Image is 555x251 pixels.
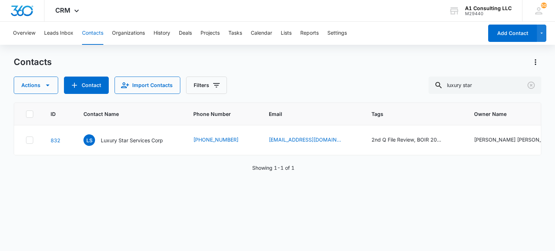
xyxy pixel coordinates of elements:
button: Add Contact [64,77,109,94]
div: 2nd Q File Review, BOIR 2024, English , GHL Conversion, [GEOGRAPHIC_DATA] IRP CONFIGURATION, Quar... [371,136,444,143]
span: Email [269,110,344,118]
button: Leads Inbox [44,22,73,45]
button: Clear [525,79,537,91]
button: Tasks [228,22,242,45]
button: Settings [327,22,347,45]
a: [EMAIL_ADDRESS][DOMAIN_NAME] [269,136,341,143]
button: Import Contacts [115,77,180,94]
a: Navigate to contact details page for Luxury Star Services Corp [51,137,60,143]
span: Phone Number [193,110,251,118]
button: Projects [201,22,220,45]
span: CRM [55,7,70,14]
button: History [154,22,170,45]
p: Luxury Star Services Corp [101,137,163,144]
button: Lists [281,22,292,45]
span: LS [83,134,95,146]
div: Tags - 2nd Q File Review, BOIR 2024, English , GHL Conversion, NJ IRP CONFIGURATION, Quarterly Ta... [371,136,457,144]
p: Showing 1-1 of 1 [252,164,294,172]
div: account name [465,5,512,11]
h1: Contacts [14,57,52,68]
div: [PERSON_NAME] [PERSON_NAME] (owner) [474,136,546,143]
button: Reports [300,22,319,45]
a: [PHONE_NUMBER] [193,136,238,143]
button: Organizations [112,22,145,45]
span: ID [51,110,56,118]
button: Overview [13,22,35,45]
input: Search Contacts [429,77,541,94]
span: Tags [371,110,446,118]
span: Contact Name [83,110,165,118]
div: Contact Name - Luxury Star Services Corp - Select to Edit Field [83,134,176,146]
div: Email - jonathan4500@aim.com - Select to Edit Field [269,136,354,144]
button: Filters [186,77,227,94]
button: Deals [179,22,192,45]
button: Contacts [82,22,103,45]
div: Phone Number - (347) 589-3191 - Select to Edit Field [193,136,251,144]
button: Calendar [251,22,272,45]
button: Actions [530,56,541,68]
button: Actions [14,77,58,94]
button: Add Contact [488,25,537,42]
span: 50 [541,3,547,8]
div: notifications count [541,3,547,8]
div: account id [465,11,512,16]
